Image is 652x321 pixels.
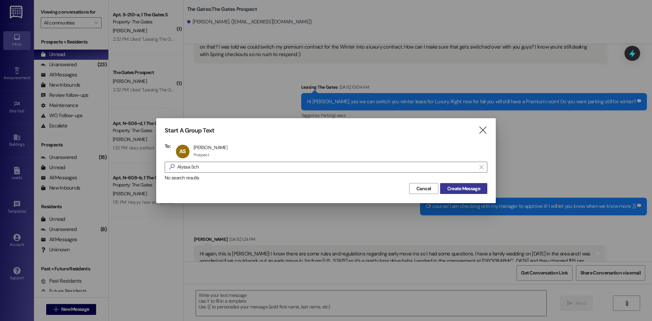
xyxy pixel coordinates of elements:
[165,174,487,181] div: No search results
[478,127,487,134] i: 
[166,163,177,171] i: 
[479,164,483,170] i: 
[447,185,480,192] span: Create Message
[165,143,171,149] h3: To:
[409,183,438,194] button: Cancel
[476,162,487,172] button: Clear text
[194,144,228,150] div: [PERSON_NAME]
[194,152,209,158] div: Prospect
[165,127,214,135] h3: Start A Group Text
[177,162,476,172] input: Search for any contact or apartment
[179,148,186,155] span: AS
[440,183,487,194] button: Create Message
[416,185,431,192] span: Cancel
